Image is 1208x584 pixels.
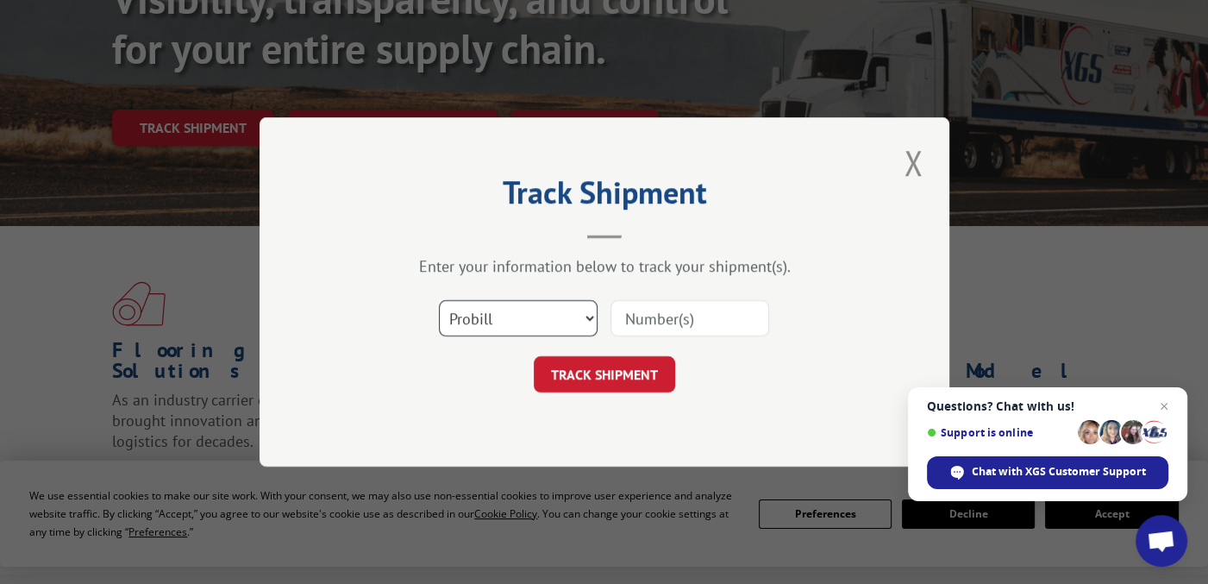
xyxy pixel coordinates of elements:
input: Number(s) [610,300,769,336]
button: Close modal [898,139,928,186]
span: Chat with XGS Customer Support [927,456,1168,489]
span: Support is online [927,426,1072,439]
div: Enter your information below to track your shipment(s). [346,256,863,276]
span: Chat with XGS Customer Support [972,464,1146,480]
span: Questions? Chat with us! [927,399,1168,413]
a: Open chat [1136,515,1187,567]
h2: Track Shipment [346,180,863,213]
button: TRACK SHIPMENT [534,356,675,392]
